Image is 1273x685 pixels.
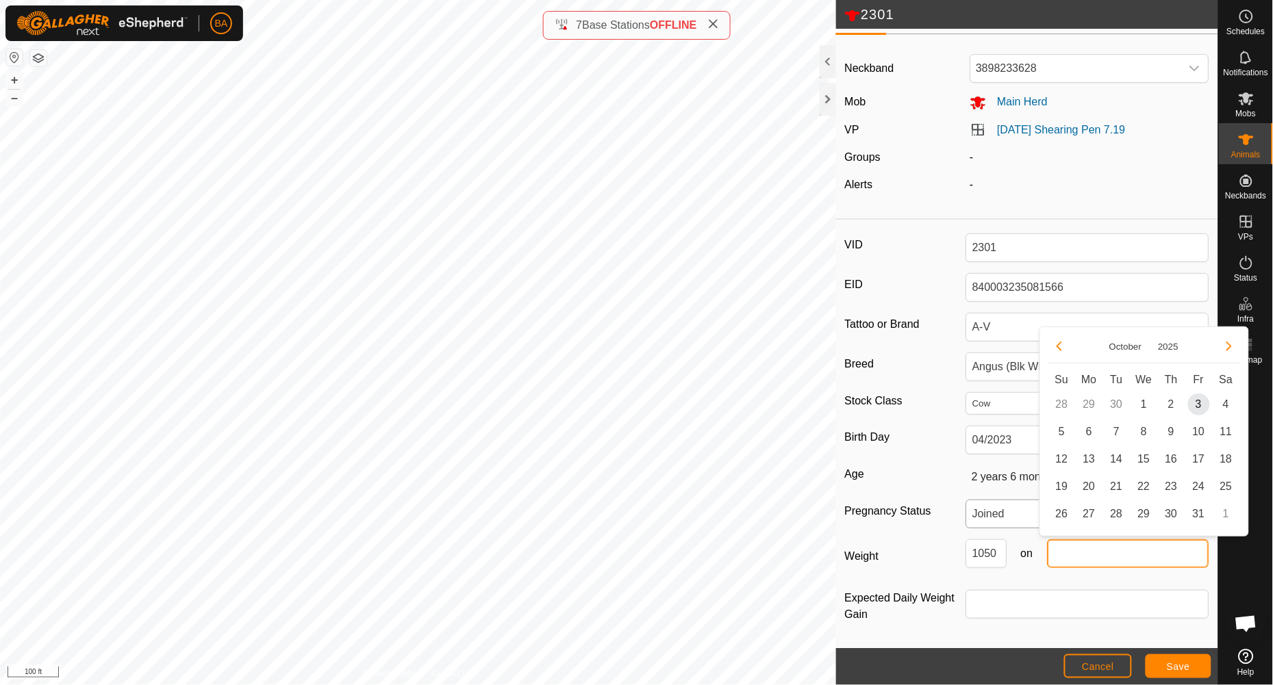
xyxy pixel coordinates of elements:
[845,465,966,483] label: Age
[965,177,1215,193] div: -
[1213,445,1240,473] td: 18
[1188,448,1210,470] span: 17
[1106,503,1128,525] span: 28
[1048,391,1076,418] td: 28
[1237,315,1254,323] span: Infra
[1185,473,1213,500] td: 24
[1051,448,1073,470] span: 12
[1215,448,1237,470] span: 18
[845,124,859,135] label: VP
[215,16,228,31] span: BA
[967,393,1181,414] input: Cow
[1161,476,1183,497] span: 23
[1076,418,1103,445] td: 6
[1081,374,1096,385] span: Mo
[1213,418,1240,445] td: 11
[1048,445,1076,473] td: 12
[1215,393,1237,415] span: 4
[1007,545,1048,562] span: on
[1215,421,1237,443] span: 11
[1133,393,1155,415] span: 1
[845,352,966,376] label: Breed
[1158,473,1185,500] td: 23
[1076,391,1103,418] td: 29
[1133,448,1155,470] span: 15
[576,19,582,31] span: 7
[845,539,966,573] label: Weight
[1234,274,1257,282] span: Status
[1185,500,1213,528] td: 31
[998,124,1126,135] a: [DATE] Shearing Pen 7.19
[1051,421,1073,443] span: 5
[1219,643,1273,682] a: Help
[650,19,696,31] span: OFFLINE
[1079,476,1100,497] span: 20
[1161,503,1183,525] span: 30
[582,19,650,31] span: Base Stations
[1188,503,1210,525] span: 31
[845,426,966,449] label: Birth Day
[1188,393,1210,415] span: 3
[1237,668,1255,676] span: Help
[1104,339,1147,354] button: Choose Month
[987,96,1048,107] span: Main Herd
[845,179,873,190] label: Alerts
[1103,445,1131,473] td: 14
[845,60,894,77] label: Neckband
[845,151,881,163] label: Groups
[1133,421,1155,443] span: 8
[1215,476,1237,497] span: 25
[6,90,23,106] button: –
[1048,335,1070,357] button: Previous Month
[1213,391,1240,418] td: 4
[1106,476,1128,497] span: 21
[1161,393,1183,415] span: 2
[1220,374,1233,385] span: Sa
[1076,500,1103,528] td: 27
[1161,421,1183,443] span: 9
[1226,27,1265,36] span: Schedules
[16,11,188,36] img: Gallagher Logo
[1188,421,1210,443] span: 10
[1133,476,1155,497] span: 22
[1131,445,1158,473] td: 15
[1161,448,1183,470] span: 16
[845,233,966,257] label: VID
[845,313,966,336] label: Tattoo or Brand
[1103,418,1131,445] td: 7
[1213,473,1240,500] td: 25
[1158,391,1185,418] td: 2
[6,72,23,88] button: +
[845,590,966,623] label: Expected Daily Weight Gain
[1064,654,1132,678] button: Cancel
[1213,500,1240,528] td: 1
[1136,374,1152,385] span: We
[1218,335,1240,357] button: Next Month
[845,96,866,107] label: Mob
[1131,418,1158,445] td: 8
[1231,151,1261,159] span: Animals
[1181,55,1209,82] div: dropdown trigger
[967,500,1181,528] span: Joined
[1194,374,1204,385] span: Fr
[30,50,47,66] button: Map Layers
[1152,339,1184,354] button: Choose Year
[1158,445,1185,473] td: 16
[1106,421,1128,443] span: 7
[845,273,966,296] label: EID
[1131,473,1158,500] td: 22
[845,392,966,409] label: Stock Class
[1225,192,1266,200] span: Neckbands
[965,149,1215,166] div: -
[1103,473,1131,500] td: 21
[1158,418,1185,445] td: 9
[1185,445,1213,473] td: 17
[364,667,416,680] a: Privacy Policy
[1103,391,1131,418] td: 30
[1079,448,1100,470] span: 13
[6,49,23,66] button: Reset Map
[1158,500,1185,528] td: 30
[1185,391,1213,418] td: 3
[1224,68,1268,77] span: Notifications
[431,667,472,680] a: Contact Us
